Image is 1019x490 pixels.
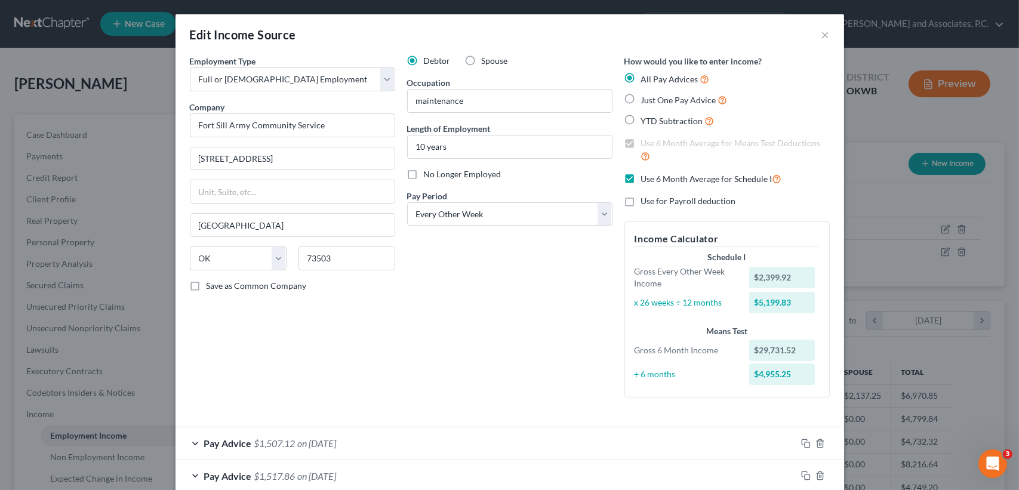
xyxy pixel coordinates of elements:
div: Gross 6 Month Income [629,344,744,356]
div: Schedule I [635,251,820,263]
label: How would you like to enter income? [624,55,762,67]
input: Unit, Suite, etc... [190,180,395,203]
span: on [DATE] [298,437,337,449]
span: All Pay Advices [641,74,698,84]
span: Employment Type [190,56,256,66]
span: Company [190,102,225,112]
div: Edit Income Source [190,26,296,43]
label: Occupation [407,76,451,89]
div: Gross Every Other Week Income [629,266,744,289]
iframe: Intercom live chat [978,449,1007,478]
span: Debtor [424,56,451,66]
span: 3 [1003,449,1012,459]
span: No Longer Employed [424,169,501,179]
input: -- [408,90,612,112]
span: $1,517.86 [254,470,295,482]
h5: Income Calculator [635,232,820,246]
input: Enter city... [190,214,395,236]
button: × [821,27,830,42]
span: Save as Common Company [207,281,307,291]
div: Means Test [635,325,820,337]
span: Pay Advice [204,470,252,482]
input: Search company by name... [190,113,395,137]
span: Spouse [482,56,508,66]
div: $4,955.25 [749,363,815,385]
label: Length of Employment [407,122,491,135]
div: $2,399.92 [749,267,815,288]
input: Enter address... [190,147,395,170]
span: YTD Subtraction [641,116,703,126]
input: ex: 2 years [408,135,612,158]
span: $1,507.12 [254,437,295,449]
div: ÷ 6 months [629,368,744,380]
span: Use 6 Month Average for Means Test Deductions [641,138,821,148]
span: Just One Pay Advice [641,95,716,105]
span: Pay Period [407,191,448,201]
div: x 26 weeks ÷ 12 months [629,297,744,309]
span: Use for Payroll deduction [641,196,736,206]
span: Use 6 Month Average for Schedule I [641,174,772,184]
span: Pay Advice [204,437,252,449]
div: $5,199.83 [749,292,815,313]
input: Enter zip... [298,246,395,270]
span: on [DATE] [298,470,337,482]
div: $29,731.52 [749,340,815,361]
